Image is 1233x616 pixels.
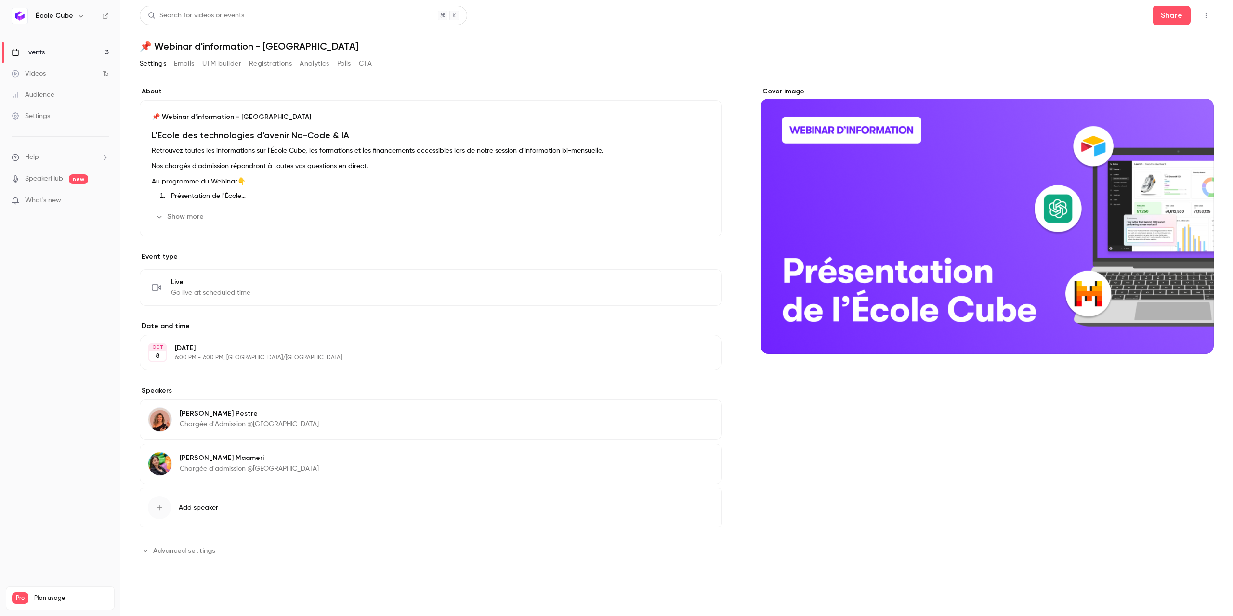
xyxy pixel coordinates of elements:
p: [PERSON_NAME] Pestre [180,409,319,419]
div: Laura Maameri[PERSON_NAME] MaameriChargée d'admission @[GEOGRAPHIC_DATA] [140,444,722,484]
span: new [69,174,88,184]
div: OCT [149,344,166,351]
section: Cover image [761,87,1214,354]
p: [PERSON_NAME] Maameri [180,453,319,463]
span: Go live at scheduled time [171,288,250,298]
label: Cover image [761,87,1214,96]
div: Events [12,48,45,57]
label: Speakers [140,386,722,395]
li: Présentation de l'École [167,191,710,201]
button: Emails [174,56,194,71]
img: Laura Maameri [148,452,171,475]
span: Live [171,277,250,287]
p: Chargée d'Admission @[GEOGRAPHIC_DATA] [180,419,319,429]
div: Settings [12,111,50,121]
span: What's new [25,196,61,206]
div: Audience [12,90,54,100]
p: [DATE] [175,343,671,353]
h1: L'École des technologies d'avenir No-Code & IA [152,130,710,141]
div: Caroline Pestre[PERSON_NAME] PestreChargée d'Admission @[GEOGRAPHIC_DATA] [140,399,722,440]
button: Add speaker [140,488,722,527]
a: SpeakerHub [25,174,63,184]
button: CTA [359,56,372,71]
p: Retrouvez toutes les informations sur l'École Cube, les formations et les financements accessible... [152,145,710,157]
iframe: Noticeable Trigger [97,197,109,205]
p: Chargée d'admission @[GEOGRAPHIC_DATA] [180,464,319,473]
h1: 📌 Webinar d'information - [GEOGRAPHIC_DATA] [140,40,1214,52]
p: 8 [156,351,160,361]
span: Advanced settings [153,546,215,556]
button: Share [1153,6,1191,25]
section: Advanced settings [140,543,722,558]
p: Nos chargés d'admission répondront à toutes vos questions en direct. [152,160,710,172]
h6: École Cube [36,11,73,21]
button: UTM builder [202,56,241,71]
span: Plan usage [34,594,108,602]
label: Date and time [140,321,722,331]
img: Caroline Pestre [148,408,171,431]
span: Help [25,152,39,162]
span: Add speaker [179,503,218,512]
button: Advanced settings [140,543,221,558]
button: Registrations [249,56,292,71]
img: École Cube [12,8,27,24]
label: About [140,87,722,96]
div: Videos [12,69,46,79]
button: Analytics [300,56,329,71]
p: 6:00 PM - 7:00 PM, [GEOGRAPHIC_DATA]/[GEOGRAPHIC_DATA] [175,354,671,362]
li: help-dropdown-opener [12,152,109,162]
button: Settings [140,56,166,71]
p: Event type [140,252,722,262]
div: Search for videos or events [148,11,244,21]
p: Au programme du Webinar👇 [152,176,710,187]
button: Polls [337,56,351,71]
p: 📌 Webinar d'information - [GEOGRAPHIC_DATA] [152,112,710,122]
button: Show more [152,209,210,224]
span: Pro [12,592,28,604]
